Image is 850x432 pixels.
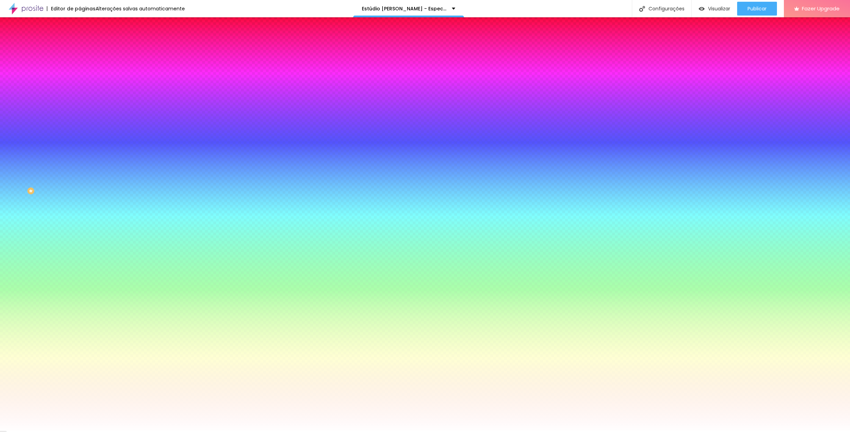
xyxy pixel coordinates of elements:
span: Visualizar [708,6,730,11]
span: Fazer Upgrade [802,6,840,11]
button: Publicar [737,2,777,16]
span: Publicar [748,6,767,11]
div: Alterações salvas automaticamente [96,6,185,11]
p: Estúdio [PERSON_NAME] - Especialista em Ensaio Gestante - [GEOGRAPHIC_DATA], [GEOGRAPHIC_DATA] [362,6,447,11]
button: Visualizar [692,2,737,16]
img: Icone [639,6,645,12]
div: Editor de páginas [47,6,96,11]
img: view-1.svg [699,6,705,12]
